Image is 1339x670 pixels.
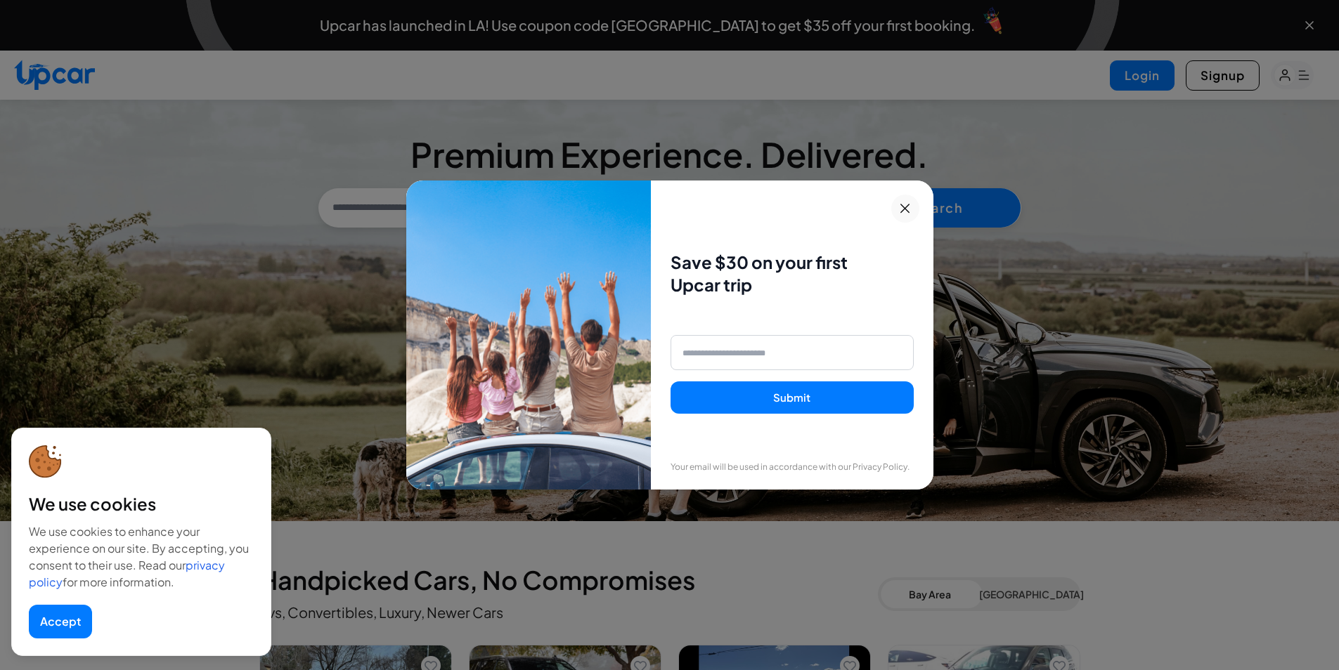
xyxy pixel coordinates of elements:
[29,492,254,515] div: We use cookies
[671,381,913,414] button: Submit
[29,523,254,591] div: We use cookies to enhance your experience on our site. By accepting, you consent to their use. Re...
[671,251,913,296] h3: Save $30 on your first Upcar trip
[29,605,92,638] button: Accept
[29,445,62,478] img: cookie-icon.svg
[406,180,652,490] img: Family enjoying car ride
[671,461,913,473] p: Your email will be used in accordance with our Privacy Policy.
